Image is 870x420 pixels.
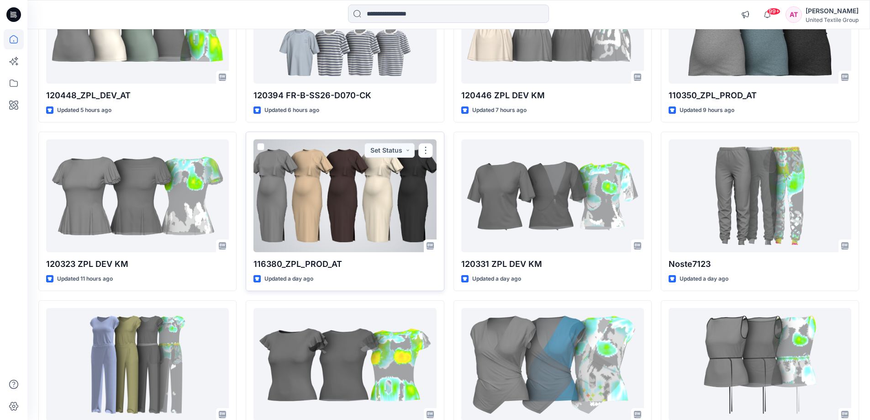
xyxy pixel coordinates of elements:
[472,106,527,115] p: Updated 7 hours ago
[669,139,851,252] a: Noste7123
[680,106,734,115] p: Updated 9 hours ago
[57,106,111,115] p: Updated 5 hours ago
[767,8,780,15] span: 99+
[253,89,436,102] p: 120394 FR-B-SS26-D070-CK
[806,16,859,23] div: United Textile Group
[669,89,851,102] p: 110350_ZPL_PROD_AT
[461,258,644,271] p: 120331 ZPL DEV KM
[264,106,319,115] p: Updated 6 hours ago
[253,258,436,271] p: 116380_ZPL_PROD_AT
[46,258,229,271] p: 120323 ZPL DEV KM
[472,274,521,284] p: Updated a day ago
[264,274,313,284] p: Updated a day ago
[461,139,644,252] a: 120331 ZPL DEV KM
[57,274,113,284] p: Updated 11 hours ago
[461,89,644,102] p: 120446 ZPL DEV KM
[786,6,802,23] div: AT
[46,139,229,252] a: 120323 ZPL DEV KM
[253,139,436,252] a: 116380_ZPL_PROD_AT
[680,274,728,284] p: Updated a day ago
[669,258,851,271] p: Noste7123
[46,89,229,102] p: 120448_ZPL_DEV_AT
[806,5,859,16] div: [PERSON_NAME]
